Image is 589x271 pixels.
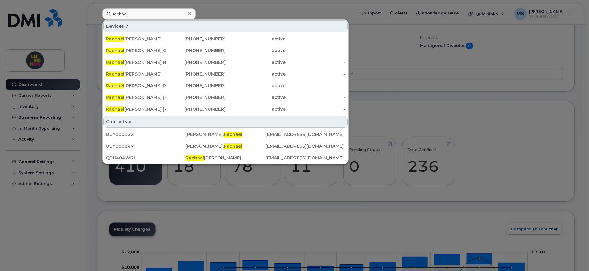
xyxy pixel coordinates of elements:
[103,104,348,115] a: Rachael[PERSON_NAME] [PERSON_NAME] Coordinator[PHONE_NUMBER]active-
[125,23,128,29] span: 7
[106,71,124,77] span: Rachael
[102,8,196,19] input: Find something...
[106,47,166,54] div: [PERSON_NAME][GEOGRAPHIC_DATA] Phone
[226,71,286,77] div: active
[103,45,348,56] a: Rachael[PERSON_NAME][GEOGRAPHIC_DATA] Phone[PHONE_NUMBER]active-
[166,59,226,65] div: [PHONE_NUMBER]
[186,131,265,138] div: [PERSON_NAME],
[106,155,186,161] div: QPH404W51
[226,94,286,101] div: active
[166,36,226,42] div: [PHONE_NUMBER]
[286,47,346,54] div: -
[186,155,265,161] div: [PERSON_NAME]
[103,129,348,140] a: UGY000122[PERSON_NAME],Rachael[EMAIL_ADDRESS][DOMAIN_NAME]
[103,116,348,128] div: Contacts
[166,71,226,77] div: [PHONE_NUMBER]
[286,83,346,89] div: -
[286,59,346,65] div: -
[106,71,166,77] div: [PERSON_NAME]
[106,143,186,149] div: UGY000247
[166,83,226,89] div: [PHONE_NUMBER]
[106,94,166,101] div: [PERSON_NAME] [PERSON_NAME] Rss
[226,59,286,65] div: active
[186,155,204,161] span: Rachael
[286,71,346,77] div: -
[226,106,286,112] div: active
[106,48,124,53] span: Rachael
[166,47,226,54] div: [PHONE_NUMBER]
[224,132,242,137] span: Rachael
[226,47,286,54] div: active
[103,80,348,91] a: Rachael[PERSON_NAME] Path Residence[PHONE_NUMBER]active-
[166,94,226,101] div: [PHONE_NUMBER]
[106,83,166,89] div: [PERSON_NAME] Path Residence
[103,68,348,80] a: Rachael[PERSON_NAME][PHONE_NUMBER]active-
[106,36,166,42] div: [PERSON_NAME]
[286,36,346,42] div: -
[103,57,348,68] a: Rachael[PERSON_NAME] Hopecrest Rss[PHONE_NUMBER]active-
[106,59,166,65] div: [PERSON_NAME] Hopecrest Rss
[103,92,348,103] a: Rachael[PERSON_NAME] [PERSON_NAME] Rss[PHONE_NUMBER]active-
[286,94,346,101] div: -
[103,20,348,32] div: Devices
[166,106,226,112] div: [PHONE_NUMBER]
[106,106,166,112] div: [PERSON_NAME] [PERSON_NAME] Coordinator
[266,155,345,161] div: [EMAIL_ADDRESS][DOMAIN_NAME]
[128,119,131,125] span: 4
[106,131,186,138] div: UGY000122
[286,106,346,112] div: -
[266,131,345,138] div: [EMAIL_ADDRESS][DOMAIN_NAME]
[226,83,286,89] div: active
[186,143,265,149] div: [PERSON_NAME],
[106,36,124,42] span: Rachael
[106,106,124,112] span: Rachael
[103,141,348,152] a: UGY000247[PERSON_NAME],Rachael[EMAIL_ADDRESS][DOMAIN_NAME]
[266,143,345,149] div: [EMAIL_ADDRESS][DOMAIN_NAME]
[224,143,242,149] span: Rachael
[106,83,124,88] span: Rachael
[103,33,348,44] a: Rachael[PERSON_NAME][PHONE_NUMBER]active-
[106,95,124,100] span: Rachael
[106,60,124,65] span: Rachael
[103,152,348,163] a: QPH404W51Rachael[PERSON_NAME][EMAIL_ADDRESS][DOMAIN_NAME]
[226,36,286,42] div: active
